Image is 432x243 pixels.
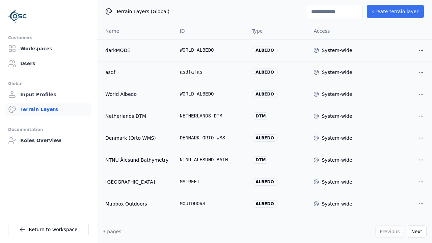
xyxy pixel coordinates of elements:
[322,113,352,119] div: System-wide
[252,112,269,120] div: dtm
[252,178,277,186] div: albedo
[322,69,352,76] div: System-wide
[105,200,169,207] a: Mapbox Outdoors
[5,57,91,70] a: Users
[103,229,122,234] span: 3 pages
[105,69,169,76] a: asdf
[180,91,241,98] div: WORLD_ALBEDO
[252,69,277,76] div: albedo
[105,113,169,119] a: Netherlands DTM
[8,126,89,134] div: Documentation
[8,80,89,88] div: Global
[252,90,277,98] div: albedo
[105,157,169,163] a: NTNU Ålesund Bathymetry
[252,47,277,54] div: albedo
[180,200,241,207] div: MOUTDOORS
[252,200,277,208] div: albedo
[407,225,427,238] button: Next
[322,200,352,207] div: System-wide
[8,7,27,26] img: Logo
[322,47,352,54] div: System-wide
[5,103,91,116] a: Terrain Layers
[180,157,241,163] div: NTNU_ALESUND_BATH
[97,23,174,39] th: Name
[180,135,241,141] div: DENMARK_ORTO_WMS
[5,88,91,101] a: Input Profiles
[322,157,352,163] div: System-wide
[105,47,169,54] a: darkMODE
[105,179,169,185] a: [GEOGRAPHIC_DATA]
[180,179,241,185] div: MSTREET
[5,42,91,55] a: Workspaces
[174,23,247,39] th: ID
[8,223,89,236] a: Return to workspace
[252,134,277,142] div: albedo
[322,135,352,141] div: System-wide
[322,179,352,185] div: System-wide
[116,8,169,15] span: Terrain Layers (Global)
[8,34,89,42] div: Customers
[308,23,370,39] th: Access
[322,91,352,98] div: System-wide
[252,156,269,164] div: dtm
[367,5,424,18] button: Create terrain layer
[105,91,169,98] a: World Albedo
[180,69,241,76] div: asdfafas
[180,47,241,54] div: WORLD_ALBEDO
[105,135,169,141] a: Denmark (Orto WMS)
[246,23,308,39] th: Type
[180,113,241,119] div: NETHERLANDS_DTM
[5,134,91,147] a: Roles Overview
